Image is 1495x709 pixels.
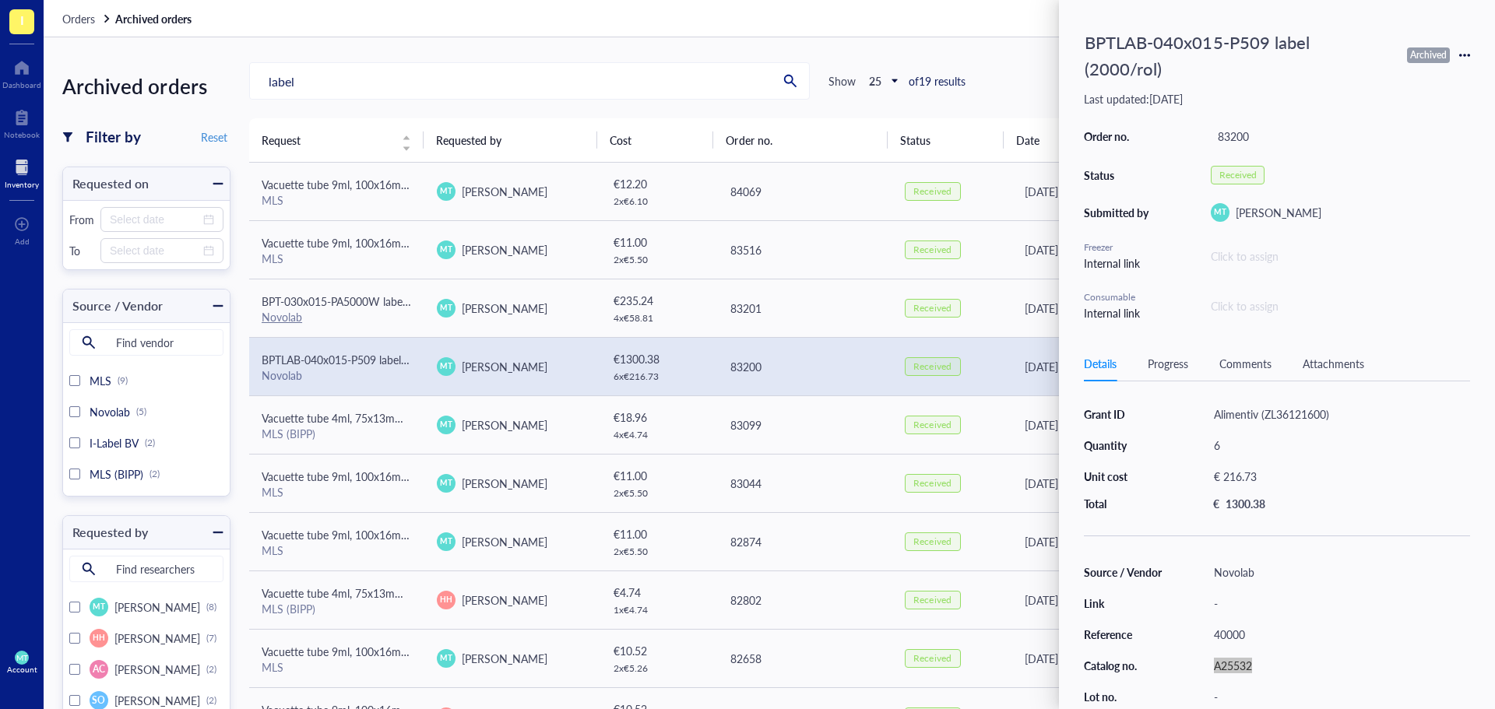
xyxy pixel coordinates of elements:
[63,173,149,195] div: Requested on
[441,185,452,197] span: MT
[1207,686,1470,707] div: -
[614,292,704,309] div: € 235.24
[136,405,146,418] div: (5)
[1084,240,1154,254] div: Freezer
[1025,416,1230,433] div: [DATE]
[716,629,892,687] td: 82658
[462,592,547,608] span: [PERSON_NAME]
[198,128,230,146] button: Reset
[249,118,424,162] th: Request
[5,155,39,189] a: Inventory
[614,350,704,367] div: € 1300.38
[716,220,892,279] td: 83516
[913,535,951,548] div: Received
[614,195,704,208] div: 2 x € 6.10
[730,591,879,609] div: 82802
[1025,358,1230,375] div: [DATE]
[1084,92,1470,106] div: Last updated: [DATE]
[1025,241,1230,258] div: [DATE]
[462,651,547,666] span: [PERSON_NAME]
[441,360,452,372] span: MT
[1084,627,1163,641] div: Reference
[909,74,966,88] div: of 19 results
[1084,596,1163,610] div: Link
[110,211,200,228] input: Select date
[93,632,104,644] span: HH
[92,693,105,707] span: SO
[614,546,704,558] div: 2 x € 5.50
[145,437,155,449] div: (2)
[1207,623,1470,645] div: 40000
[716,395,892,454] td: 83099
[1084,438,1163,452] div: Quantity
[1084,355,1117,372] div: Details
[1025,591,1230,609] div: [DATE]
[716,570,892,629] td: 82802
[1236,205,1321,220] span: [PERSON_NAME]
[913,244,951,256] div: Received
[1084,497,1163,511] div: Total
[262,193,412,207] div: MLS
[828,74,856,88] div: Show
[730,183,879,200] div: 84069
[1084,658,1163,672] div: Catalog no.
[262,644,737,659] span: Vacuette tube 9ml, 100x16mm, EDTA K2, lavender pressure cap with black ring, paper label, Greine
[614,370,704,383] div: 6 x € 216.73
[20,10,24,30] span: I
[1219,355,1272,372] div: Comments
[2,80,41,90] div: Dashboard
[441,477,452,489] span: MT
[1025,650,1230,667] div: [DATE]
[1084,304,1154,321] div: Internal link
[614,662,704,675] div: 2 x € 5.26
[913,652,951,665] div: Received
[262,469,737,484] span: Vacuette tube 9ml, 100x16mm, EDTA K2, lavender pressure cap with black ring, paper label, Greine
[1226,497,1265,511] div: 1300.38
[441,244,452,255] span: MT
[441,535,452,547] span: MT
[730,358,879,375] div: 83200
[1084,205,1154,219] div: Submitted by
[462,534,547,549] span: [PERSON_NAME]
[90,466,143,482] span: MLS (BIPP)
[262,543,412,557] div: MLS
[90,404,130,419] span: Novolab
[1207,465,1464,487] div: € 216.73
[614,604,704,616] div: 1 x € 4.74
[1078,25,1398,86] div: BPTLAB-040x015-P509 label (2000/rol)
[614,467,704,484] div: € 11.00
[1084,129,1154,143] div: Order no.
[1303,355,1364,372] div: Attachments
[730,241,879,258] div: 83516
[424,118,598,162] th: Requested by
[262,368,412,382] div: Novolab
[1025,475,1230,492] div: [DATE]
[63,295,163,317] div: Source / Vendor
[90,373,111,388] span: MLS
[86,126,141,148] div: Filter by
[913,185,951,198] div: Received
[206,694,216,707] div: (2)
[63,521,148,543] div: Requested by
[614,642,704,659] div: € 10.52
[716,454,892,512] td: 83044
[262,527,737,542] span: Vacuette tube 9ml, 100x16mm, EDTA K2, lavender pressure cap with black ring, paper label, Greine
[888,118,1004,162] th: Status
[1211,125,1470,147] div: 83200
[1211,297,1279,314] div: Click to assign
[1084,565,1163,579] div: Source / Vendor
[716,337,892,395] td: 83200
[262,177,737,192] span: Vacuette tube 9ml, 100x16mm, EDTA K2, lavender pressure cap with black ring, paper label, Greine
[913,419,951,431] div: Received
[462,417,547,433] span: [PERSON_NAME]
[16,653,28,662] span: MT
[262,251,412,265] div: MLS
[1025,300,1230,317] div: [DATE]
[716,279,892,337] td: 83201
[913,594,951,606] div: Received
[115,12,195,26] a: Archived orders
[93,601,104,612] span: MT
[262,132,392,149] span: Request
[730,475,879,492] div: 83044
[614,584,704,601] div: € 4.74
